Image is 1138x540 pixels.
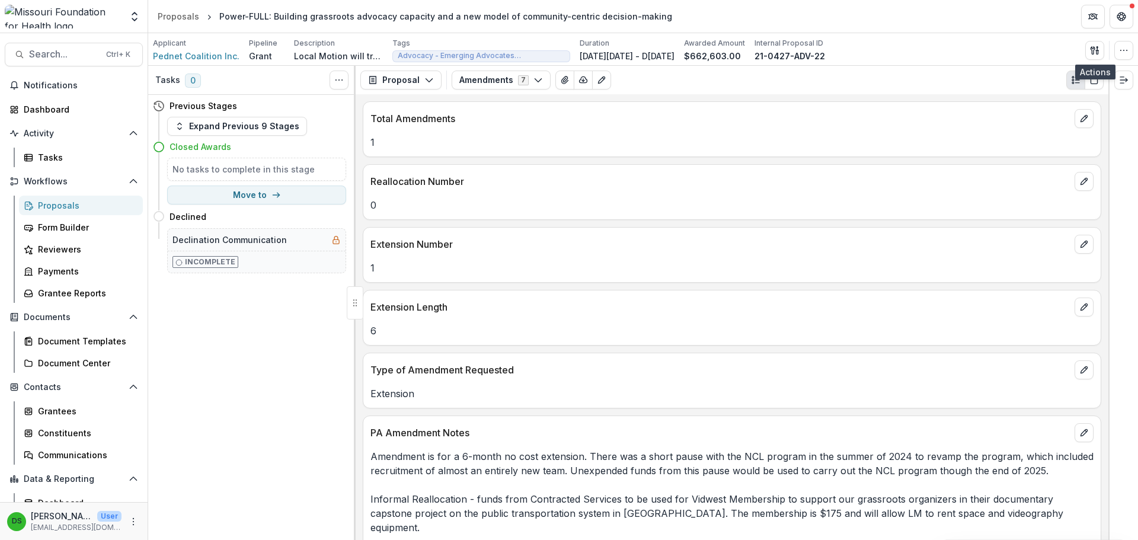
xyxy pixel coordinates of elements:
span: Advocacy - Emerging Advocates (201[DATE]2[DATE] [398,52,565,60]
button: Expand right [1114,71,1133,90]
p: Extension [370,386,1094,401]
p: 6 [370,324,1094,338]
a: Pednet Coalition Inc. [153,50,239,62]
p: Grant [249,50,272,62]
a: Constituents [19,423,143,443]
p: Description [294,38,335,49]
p: 21-0427-ADV-22 [755,50,825,62]
p: Type of Amendment Requested [370,363,1070,377]
span: Documents [24,312,124,322]
button: Open Documents [5,308,143,327]
p: $662,603.00 [684,50,741,62]
div: Dashboard [24,103,133,116]
a: Proposals [153,8,204,25]
button: Proposal [360,71,442,90]
a: Grantees [19,401,143,421]
button: Toggle View Cancelled Tasks [330,71,349,90]
p: Internal Proposal ID [755,38,823,49]
button: View Attached Files [555,71,574,90]
span: Contacts [24,382,124,392]
h3: Tasks [155,75,180,85]
span: Activity [24,129,124,139]
button: edit [1075,423,1094,442]
p: Incomplete [185,257,235,267]
button: edit [1075,109,1094,128]
p: User [97,511,122,522]
h4: Declined [170,210,206,223]
div: Form Builder [38,221,133,234]
div: Deena Scotti [12,517,22,525]
button: Search... [5,43,143,66]
div: Document Templates [38,335,133,347]
a: Payments [19,261,143,281]
h5: No tasks to complete in this stage [172,163,341,175]
button: Get Help [1110,5,1133,28]
p: Extension Length [370,300,1070,314]
h5: Declination Communication [172,234,287,246]
span: 0 [185,74,201,88]
div: Proposals [158,10,199,23]
a: Dashboard [5,100,143,119]
p: Total Amendments [370,111,1070,126]
p: Pipeline [249,38,277,49]
button: edit [1075,235,1094,254]
div: Document Center [38,357,133,369]
div: Constituents [38,427,133,439]
button: Plaintext view [1066,71,1085,90]
div: Proposals [38,199,133,212]
div: Payments [38,265,133,277]
button: Open Data & Reporting [5,469,143,488]
p: [EMAIL_ADDRESS][DOMAIN_NAME] [31,522,122,533]
div: Communications [38,449,133,461]
h4: Closed Awards [170,140,231,153]
div: Grantee Reports [38,287,133,299]
p: [DATE][DATE] - D[DATE] [580,50,675,62]
button: Open Activity [5,124,143,143]
a: Reviewers [19,239,143,259]
a: Dashboard [19,493,143,513]
p: Extension Number [370,237,1070,251]
a: Communications [19,445,143,465]
p: 1 [370,135,1094,149]
button: More [126,515,140,529]
button: edit [1075,172,1094,191]
button: Partners [1081,5,1105,28]
h4: Previous Stages [170,100,237,112]
span: Search... [29,49,99,60]
button: Open entity switcher [126,5,143,28]
button: Notifications [5,76,143,95]
span: Notifications [24,81,138,91]
button: Amendments7 [452,71,551,90]
button: edit [1075,298,1094,317]
p: Duration [580,38,609,49]
p: Awarded Amount [684,38,745,49]
a: Document Center [19,353,143,373]
div: Power-FULL: Building grassroots advocacy capacity and a new model of community-centric decision-m... [219,10,672,23]
button: Edit as form [592,71,611,90]
p: Local Motion will transform systems to disrupt the cycle of community needs suppression and impro... [294,50,383,62]
p: Applicant [153,38,186,49]
div: Reviewers [38,243,133,255]
p: PA Amendment Notes [370,426,1070,440]
a: Grantee Reports [19,283,143,303]
button: PDF view [1085,71,1104,90]
button: Move to [167,186,346,205]
p: [PERSON_NAME] [31,510,92,522]
p: Tags [392,38,410,49]
button: Open Workflows [5,172,143,191]
a: Proposals [19,196,143,215]
span: Workflows [24,177,124,187]
p: 1 [370,261,1094,275]
button: Expand Previous 9 Stages [167,117,307,136]
a: Tasks [19,148,143,167]
button: edit [1075,360,1094,379]
p: 0 [370,198,1094,212]
span: Data & Reporting [24,474,124,484]
div: Dashboard [38,497,133,509]
button: Open Contacts [5,378,143,397]
p: Reallocation Number [370,174,1070,188]
div: Ctrl + K [104,48,133,61]
nav: breadcrumb [153,8,677,25]
div: Grantees [38,405,133,417]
